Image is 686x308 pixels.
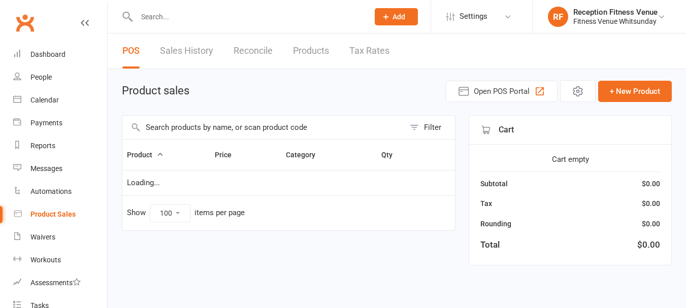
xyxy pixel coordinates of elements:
[393,13,405,21] span: Add
[30,233,55,241] div: Waivers
[13,180,107,203] a: Automations
[642,218,660,229] div: $0.00
[122,116,405,139] input: Search products by name, or scan product code
[30,50,66,58] div: Dashboard
[293,33,329,69] a: Products
[480,153,660,165] div: Cart empty
[375,8,418,25] button: Add
[286,151,326,159] span: Category
[405,116,455,139] button: Filter
[30,187,72,195] div: Automations
[30,119,62,127] div: Payments
[194,209,245,217] div: items per page
[127,149,164,161] button: Product
[30,164,62,173] div: Messages
[13,226,107,249] a: Waivers
[30,73,52,81] div: People
[13,157,107,180] a: Messages
[30,210,76,218] div: Product Sales
[469,116,671,145] div: Cart
[122,170,455,195] td: Loading...
[13,271,107,294] a: Assessments
[30,256,61,264] div: Workouts
[446,81,558,102] button: Open POS Portal
[13,43,107,66] a: Dashboard
[286,149,326,161] button: Category
[480,178,508,189] div: Subtotal
[134,10,362,24] input: Search...
[381,151,404,159] span: Qty
[12,10,38,36] a: Clubworx
[13,112,107,134] a: Payments
[642,178,660,189] div: $0.00
[13,249,107,271] a: Workouts
[548,7,568,27] div: RF
[349,33,389,69] a: Tax Rates
[122,85,189,97] h1: Product sales
[13,134,107,157] a: Reports
[30,142,55,150] div: Reports
[13,203,107,226] a: Product Sales
[215,149,243,161] button: Price
[127,151,164,159] span: Product
[474,85,530,97] span: Open POS Portal
[30,279,81,287] div: Assessments
[381,149,404,161] button: Qty
[424,121,441,133] div: Filter
[13,66,107,89] a: People
[160,33,213,69] a: Sales History
[642,198,660,209] div: $0.00
[215,151,243,159] span: Price
[13,89,107,112] a: Calendar
[127,204,245,222] div: Show
[598,81,672,102] button: + New Product
[122,33,140,69] a: POS
[480,218,511,229] div: Rounding
[637,238,660,252] div: $0.00
[234,33,273,69] a: Reconcile
[30,96,59,104] div: Calendar
[573,8,658,17] div: Reception Fitness Venue
[480,198,492,209] div: Tax
[573,17,658,26] div: Fitness Venue Whitsunday
[480,238,500,252] div: Total
[460,5,487,28] span: Settings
